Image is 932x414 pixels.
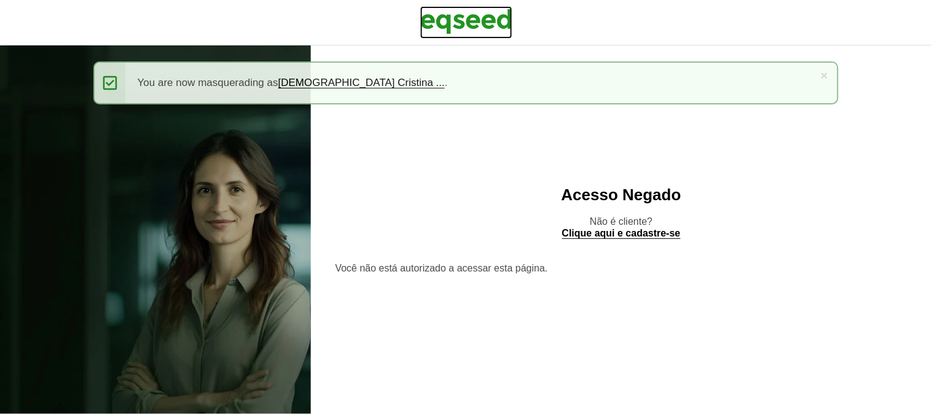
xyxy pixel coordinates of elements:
a: × [821,69,828,82]
a: [DEMOGRAPHIC_DATA] Cristina ... [278,77,445,88]
img: EqSeed Logo [420,6,512,37]
a: Clique aqui e cadastre-se [562,228,681,239]
div: You are now masquerading as . [93,61,839,104]
p: Não é cliente? [335,216,907,239]
section: Você não está autorizado a acessar esta página. [335,264,907,273]
h2: Acesso Negado [335,186,907,204]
